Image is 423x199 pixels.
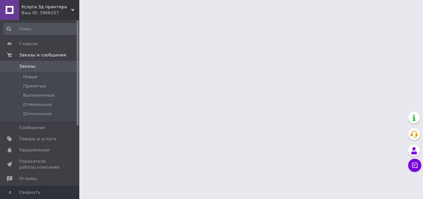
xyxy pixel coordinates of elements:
input: Поиск [3,23,78,35]
span: Уведомления [19,147,49,153]
button: Чат с покупателем [408,159,421,172]
span: Сообщения [19,125,45,131]
span: Товары и услуги [19,136,57,142]
span: Главная [19,41,38,47]
span: Принятые [23,83,46,89]
div: Ваш ID: 3966337 [21,10,79,16]
span: Отзывы [19,176,37,182]
span: Отмененные [23,102,52,108]
span: Заказы и сообщения [19,52,66,58]
span: Услуги 3д принтера [21,4,71,10]
span: Показатели работы компании [19,158,61,170]
span: Оплаченные [23,111,52,117]
span: Новые [23,74,38,80]
span: Выполненные [23,92,55,98]
span: Заказы [19,63,35,69]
